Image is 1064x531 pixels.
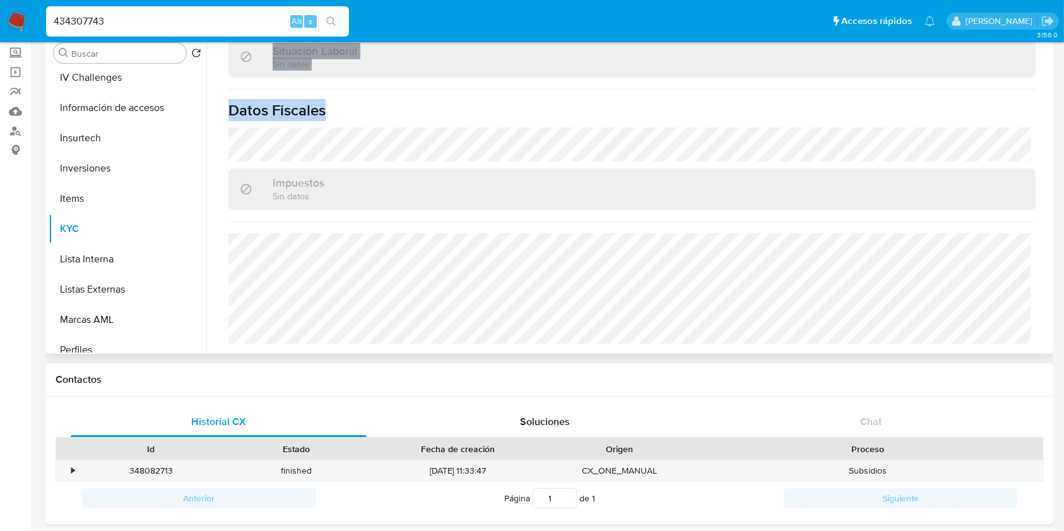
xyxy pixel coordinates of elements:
h1: Datos Fiscales [228,101,1036,120]
button: Insurtech [49,123,206,153]
button: Perfiles [49,335,206,365]
a: Notificaciones [925,16,935,26]
button: Marcas AML [49,305,206,335]
p: eliana.eguerrero@mercadolibre.com [966,15,1037,27]
button: KYC [49,214,206,244]
div: Situación LaboralSin datos [228,37,1036,78]
button: Items [49,184,206,214]
span: Historial CX [191,414,246,429]
span: Accesos rápidos [841,15,912,28]
span: Alt [292,15,302,27]
h3: Situación Laboral [273,44,357,58]
div: Subsidios [692,460,1043,481]
span: Página de [504,488,595,508]
button: Anterior [82,488,316,508]
div: Id [87,443,215,455]
div: [DATE] 11:33:47 [369,460,547,481]
button: search-icon [318,13,344,30]
input: Buscar usuario o caso... [46,13,349,30]
h1: Contactos [56,373,1044,386]
span: Soluciones [520,414,570,429]
button: Lista Interna [49,244,206,274]
p: Sin datos [273,58,357,70]
button: IV Challenges [49,62,206,93]
button: Información de accesos [49,93,206,123]
button: Inversiones [49,153,206,184]
button: Siguiente [784,488,1018,508]
a: Salir [1041,15,1055,28]
div: • [71,465,74,477]
div: Proceso [701,443,1034,455]
div: Fecha de creación [378,443,538,455]
div: finished [224,460,370,481]
button: Volver al orden por defecto [191,48,201,62]
div: Origen [555,443,683,455]
p: Sin datos [273,190,324,202]
span: 1 [592,492,595,505]
input: Buscar [71,48,181,59]
div: 348082713 [78,460,224,481]
div: Estado [233,443,361,455]
button: Buscar [59,48,69,58]
span: 3.156.0 [1037,30,1058,40]
h3: Impuestos [273,176,324,190]
span: s [309,15,312,27]
button: Listas Externas [49,274,206,305]
div: ImpuestosSin datos [228,168,1036,209]
span: Chat [860,414,882,429]
div: CX_ONE_MANUAL [547,460,692,481]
